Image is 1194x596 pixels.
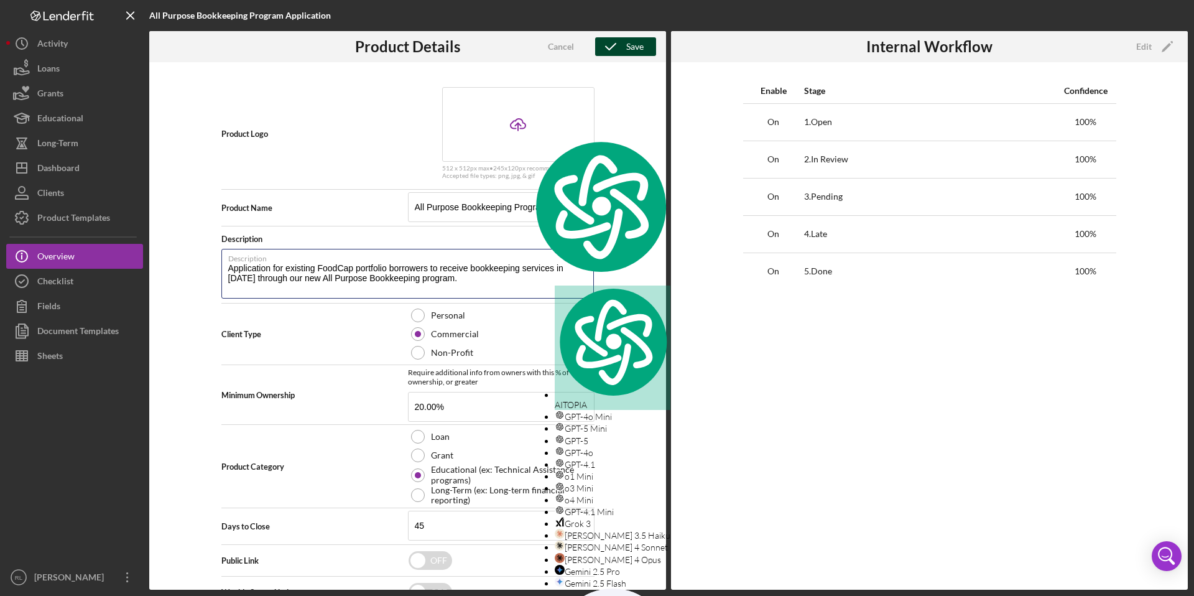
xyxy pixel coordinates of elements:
div: Long-Term [37,131,78,159]
div: 512 x 512px max • 245 x 120 px recommended [442,165,595,172]
td: 100 % [1055,103,1116,141]
img: gpt-black.svg [555,434,565,444]
span: Client Type [221,329,408,339]
span: Product Category [221,462,408,472]
div: GPT-4o [555,446,670,458]
img: claude-35-haiku.svg [555,529,565,539]
label: Loan [431,432,450,442]
div: [PERSON_NAME] [31,565,112,593]
button: Fields [6,294,143,319]
button: Educational [6,106,143,131]
td: On [743,178,804,215]
div: Grants [37,81,63,109]
img: gpt-black.svg [555,422,565,432]
td: On [743,253,804,290]
td: 4 . Late [804,215,1055,253]
td: 3 . Pending [804,178,1055,215]
td: 2 . In Review [804,141,1055,178]
img: gpt-black.svg [555,493,565,503]
div: Grok 3 [555,517,670,529]
span: Minimum Ownership [221,390,408,400]
div: Open Intercom Messenger [1152,541,1182,571]
div: GPT-4.1 Mini [555,505,670,517]
button: Product Templates [6,205,143,230]
img: gpt-black.svg [555,458,565,468]
label: Educational (ex: Technical Assistance programs) [431,465,591,485]
img: gemini-15-pro.svg [555,565,565,575]
span: Days to Close [221,521,408,531]
div: Fields [37,294,60,322]
img: gpt-black.svg [555,505,565,515]
button: Activity [6,31,143,56]
div: Loans [37,56,60,84]
label: Long-Term (ex: Long-term financial reporting) [431,485,591,505]
td: On [743,103,804,141]
div: Gemini 2.5 Flash [555,577,670,589]
div: Cancel [548,37,574,56]
img: gpt-black.svg [555,410,565,420]
div: Checklist [37,269,73,297]
img: gemini-20-flash.svg [555,577,565,587]
div: Overview [37,244,75,272]
div: [PERSON_NAME] 4 Opus [555,553,670,565]
div: GPT-4.1 [555,458,670,470]
th: Enable [743,78,804,103]
button: Grants [6,81,143,106]
td: 100 % [1055,253,1116,290]
text: RL [15,574,23,581]
th: Stage [804,78,1055,103]
div: Require additional info from owners with this % of ownership, or greater [408,368,595,386]
td: 5 . Done [804,253,1055,290]
td: 100 % [1055,178,1116,215]
div: o1 Mini [555,470,670,482]
span: Product Logo [221,129,408,139]
a: Dashboard [6,156,143,180]
div: Sheets [37,343,63,371]
a: Loans [6,56,143,81]
label: Personal [431,310,465,320]
button: Document Templates [6,319,143,343]
div: GPT-5 Mini [555,422,670,434]
img: gpt-black.svg [555,482,565,491]
textarea: Application for existing FoodCap portfolio borrowers to receive bookkeeping services in [DATE] th... [221,249,594,299]
button: Clients [6,180,143,205]
td: 1 . Open [804,103,1055,141]
h3: Internal Workflow [866,38,993,55]
div: Edit [1136,37,1152,56]
button: RL[PERSON_NAME] [6,565,143,590]
div: Save [626,37,644,56]
div: Clients [37,180,64,208]
button: Overview [6,244,143,269]
div: Gemini 2.5 Pro [555,565,670,577]
img: gpt-black.svg [555,446,565,456]
span: Description [221,234,262,244]
th: Confidence [1055,78,1116,103]
label: Non-Profit [431,348,473,358]
div: o3 Mini [555,482,670,493]
div: [PERSON_NAME] 4 Sonnet [555,541,670,552]
div: Dashboard [37,156,80,184]
button: Checklist [6,269,143,294]
div: AITOPIA [555,286,670,410]
label: Grant [431,450,453,460]
img: logo.svg [530,138,670,275]
span: Product Name [221,203,408,213]
button: Long-Term [6,131,143,156]
div: [PERSON_NAME] 3.5 Haiku [555,529,670,541]
div: GPT-4o Mini [555,410,670,422]
button: Sheets [6,343,143,368]
td: On [743,215,804,253]
div: o4 Mini [555,493,670,505]
b: All Purpose Bookkeeping Program Application [149,10,331,21]
td: 100 % [1055,141,1116,178]
label: Description [228,249,594,263]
